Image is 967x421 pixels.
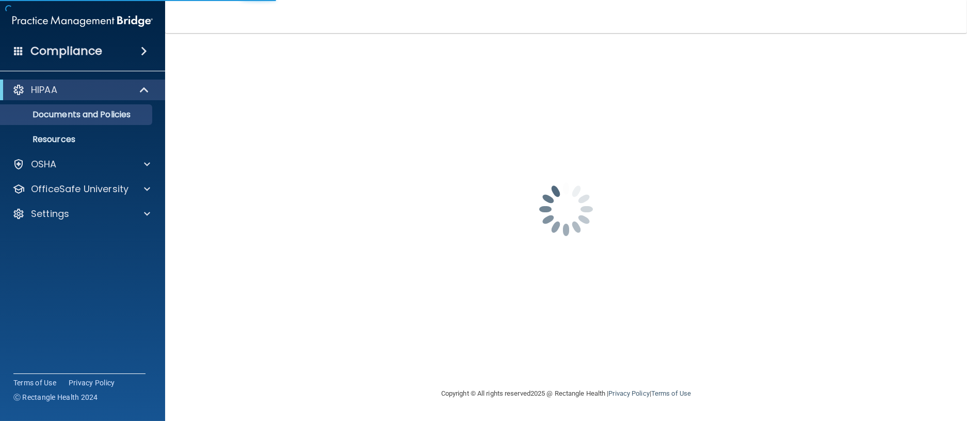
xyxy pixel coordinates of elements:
[12,158,150,170] a: OSHA
[31,208,69,220] p: Settings
[12,11,153,32] img: PMB logo
[514,158,618,261] img: spinner.e123f6fc.gif
[788,348,955,389] iframe: Drift Widget Chat Controller
[69,378,115,388] a: Privacy Policy
[31,158,57,170] p: OSHA
[31,183,128,195] p: OfficeSafe University
[13,378,56,388] a: Terms of Use
[651,389,691,397] a: Terms of Use
[7,110,148,120] p: Documents and Policies
[31,84,57,96] p: HIPAA
[12,84,150,96] a: HIPAA
[7,134,148,145] p: Resources
[378,377,754,410] div: Copyright © All rights reserved 2025 @ Rectangle Health | |
[13,392,98,402] span: Ⓒ Rectangle Health 2024
[12,183,150,195] a: OfficeSafe University
[30,44,102,58] h4: Compliance
[608,389,649,397] a: Privacy Policy
[12,208,150,220] a: Settings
